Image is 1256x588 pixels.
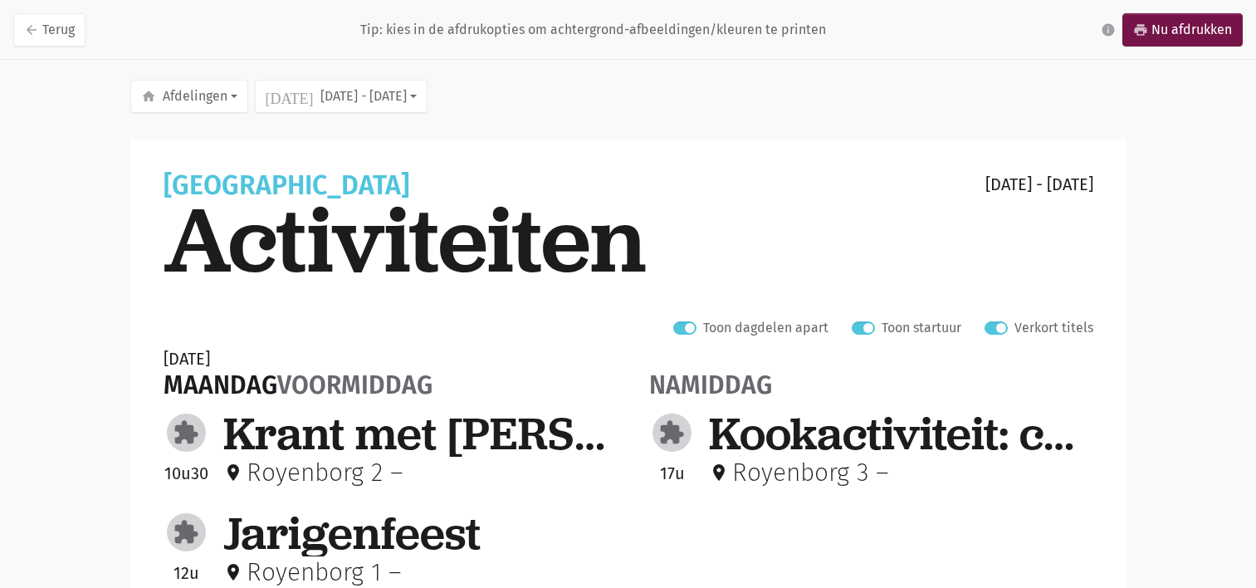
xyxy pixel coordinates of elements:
[173,419,199,446] i: extension
[709,460,889,485] div: Royenborg 3 –
[649,370,772,400] span: namiddag
[703,317,828,339] label: Toon dagdelen apart
[13,13,86,47] a: arrow_backTerug
[985,173,1093,196] div: [DATE] - [DATE]
[658,419,685,446] i: extension
[1122,13,1243,47] a: printNu afdrukken
[164,347,433,370] div: [DATE]
[164,196,1093,284] div: Activiteiten
[223,463,243,483] i: place
[1101,22,1116,37] i: info
[277,370,433,400] span: voormiddag
[223,410,608,457] div: Krant met [PERSON_NAME]
[173,519,199,546] i: extension
[164,370,433,400] div: maandag
[1014,317,1093,339] label: Verkort titels
[173,563,199,583] span: 12u
[223,562,243,582] i: place
[709,410,1093,457] div: Kookactiviteit: croques
[1133,22,1148,37] i: print
[223,510,608,556] div: Jarigenfeest
[164,173,409,199] div: [GEOGRAPHIC_DATA]
[164,463,208,483] span: 10u30
[141,89,156,104] i: home
[223,460,403,485] div: Royenborg 2 –
[360,22,826,38] div: Tip: kies in de afdrukopties om achtergrond-afbeeldingen/kleuren te printen
[130,80,248,113] button: Afdelingen
[882,317,961,339] label: Toon startuur
[223,560,402,585] div: Royenborg 1 –
[709,463,729,483] i: place
[24,22,39,37] i: arrow_back
[660,463,685,483] span: 17u
[255,80,428,113] button: [DATE] - [DATE]
[266,89,314,104] i: [DATE]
